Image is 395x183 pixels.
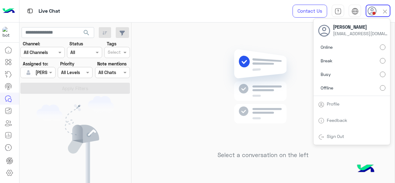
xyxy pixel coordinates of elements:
[107,40,116,47] label: Tags
[380,72,385,77] input: Busy
[23,60,48,67] label: Assigned to:
[380,58,385,64] input: Break
[218,44,308,147] img: no messages
[321,71,331,77] span: Busy
[60,60,74,67] label: Priority
[318,102,324,108] img: tab
[327,134,344,139] a: Sign Out
[318,118,324,124] img: tab
[332,5,344,18] a: tab
[39,7,60,15] p: Live Chat
[321,44,333,50] span: Online
[380,85,385,91] input: Offline
[2,5,15,18] img: Logo
[26,7,34,15] img: tab
[293,5,327,18] a: Contact Us
[79,27,94,40] button: search
[381,8,389,15] img: close
[218,152,309,159] h5: Select a conversation on the left
[327,101,339,106] a: Profile
[318,134,324,140] img: tab
[20,83,130,94] button: Apply Filters
[355,158,376,180] img: hulul-logo.png
[380,44,385,50] input: Online
[333,30,389,37] span: [EMAIL_ADDRESS][DOMAIN_NAME]
[69,40,83,47] label: Status
[23,40,40,47] label: Channel:
[83,29,90,36] span: search
[24,68,33,77] img: defaultAdmin.png
[327,118,347,123] a: Feedback
[2,27,14,38] img: 317874714732967
[321,85,333,91] span: Offline
[321,57,332,64] span: Break
[107,49,121,57] div: Select
[335,8,342,15] img: tab
[97,60,127,67] label: Note mentions
[351,8,359,15] img: tab
[333,24,389,30] span: [PERSON_NAME]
